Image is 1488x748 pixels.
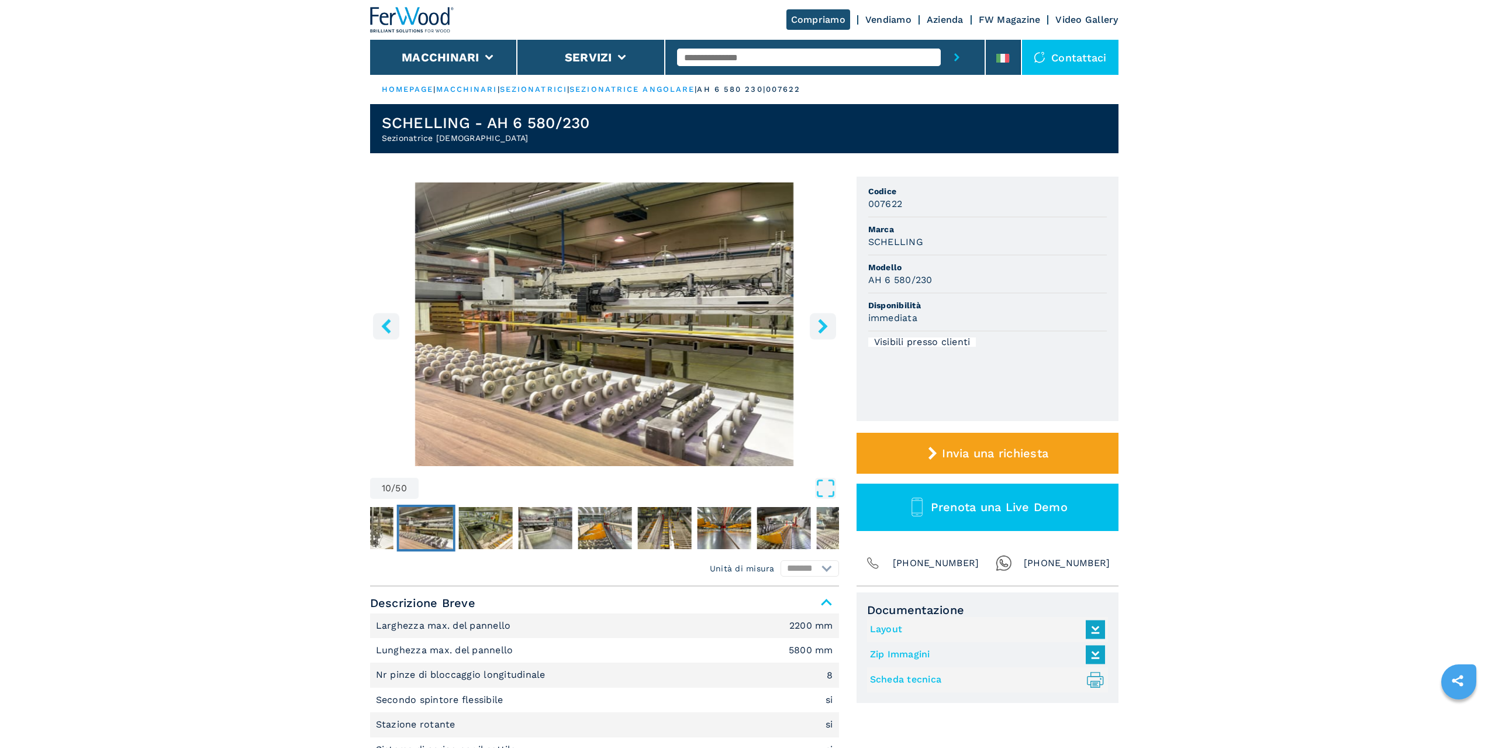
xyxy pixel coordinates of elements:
a: sezionatrice angolare [569,85,695,94]
iframe: Chat [1438,695,1479,739]
h1: SCHELLING - AH 6 580/230 [382,113,590,132]
img: Sezionatrice angolare SCHELLING AH 6 580/230 [370,182,839,466]
img: Contattaci [1034,51,1045,63]
p: Lunghezza max. del pannello [376,644,516,657]
button: Go to Slide 16 [754,505,813,551]
span: Modello [868,261,1107,273]
a: macchinari [436,85,498,94]
span: [PHONE_NUMBER] [893,555,979,571]
span: 10 [382,484,392,493]
p: Larghezza max. del pannello [376,619,514,632]
p: ah 6 580 230 | [697,84,765,95]
h3: 007622 [868,197,903,211]
div: Contattaci [1022,40,1118,75]
img: 9fb2b60c5c14cdd874654e2b97a966c7 [399,507,453,549]
em: si [826,695,833,705]
em: 8 [827,671,833,680]
span: Documentazione [867,603,1108,617]
img: ee96d3db534b2ca4d7c0acfdd6be26b3 [339,507,393,549]
a: HOMEPAGE [382,85,434,94]
img: Whatsapp [996,555,1012,571]
span: Marca [868,223,1107,235]
button: right-button [810,313,836,339]
button: Invia una richiesta [857,433,1118,474]
a: sharethis [1443,666,1472,695]
a: Zip Immagini [870,645,1099,664]
button: Macchinari [402,50,479,64]
img: dd4a34a2992e5fb6cc13aa85ad9be5a2 [458,507,512,549]
div: Go to Slide 10 [370,182,839,466]
span: | [695,85,697,94]
img: 699cfd4c510b412dd971c734239a4da6 [637,507,691,549]
a: Video Gallery [1055,14,1118,25]
button: submit-button [941,40,973,75]
a: Compriamo [786,9,850,30]
img: d4d97398cc37d399f0e5c185518f26bd [757,507,810,549]
span: Prenota una Live Demo [931,500,1068,514]
div: Visibili presso clienti [868,337,976,347]
button: Go to Slide 15 [695,505,753,551]
p: 007622 [766,84,801,95]
span: Disponibilità [868,299,1107,311]
a: Azienda [927,14,964,25]
span: / [391,484,395,493]
a: Vendiamo [865,14,912,25]
a: FW Magazine [979,14,1041,25]
img: ad4151a8611ab103380f9981b65f2e2c [816,507,870,549]
button: Open Fullscreen [422,478,836,499]
em: 5800 mm [789,646,833,655]
em: 2200 mm [789,621,833,630]
p: Secondo spintore flessibile [376,694,506,706]
p: Nr pinze di bloccaggio longitudinale [376,668,548,681]
p: Stazione rotante [376,718,458,731]
button: Go to Slide 11 [456,505,515,551]
button: Go to Slide 17 [814,505,872,551]
span: | [567,85,569,94]
button: Prenota una Live Demo [857,484,1118,531]
a: Layout [870,620,1099,639]
button: left-button [373,313,399,339]
img: 8648e667374b35d4751e3fe2e67fb358 [697,507,751,549]
em: si [826,720,833,729]
img: Phone [865,555,881,571]
span: 50 [395,484,407,493]
span: Descrizione Breve [370,592,839,613]
span: | [498,85,500,94]
button: Go to Slide 13 [575,505,634,551]
a: sezionatrici [500,85,567,94]
em: Unità di misura [710,563,775,574]
span: | [433,85,436,94]
h3: AH 6 580/230 [868,273,933,287]
h2: Sezionatrice [DEMOGRAPHIC_DATA] [382,132,590,144]
button: Go to Slide 14 [635,505,693,551]
img: a58ccaacf8d2ac1ca6decf5c6b3e2288 [518,507,572,549]
h3: SCHELLING [868,235,923,249]
a: Scheda tecnica [870,670,1099,690]
img: 212f6ce207ec8814382dfa0dc4051d04 [578,507,631,549]
button: Go to Slide 12 [516,505,574,551]
span: [PHONE_NUMBER] [1024,555,1110,571]
span: Codice [868,185,1107,197]
button: Go to Slide 9 [337,505,395,551]
img: Ferwood [370,7,454,33]
button: Servizi [565,50,612,64]
span: Invia una richiesta [942,446,1048,460]
button: Go to Slide 10 [396,505,455,551]
h3: immediata [868,311,917,325]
